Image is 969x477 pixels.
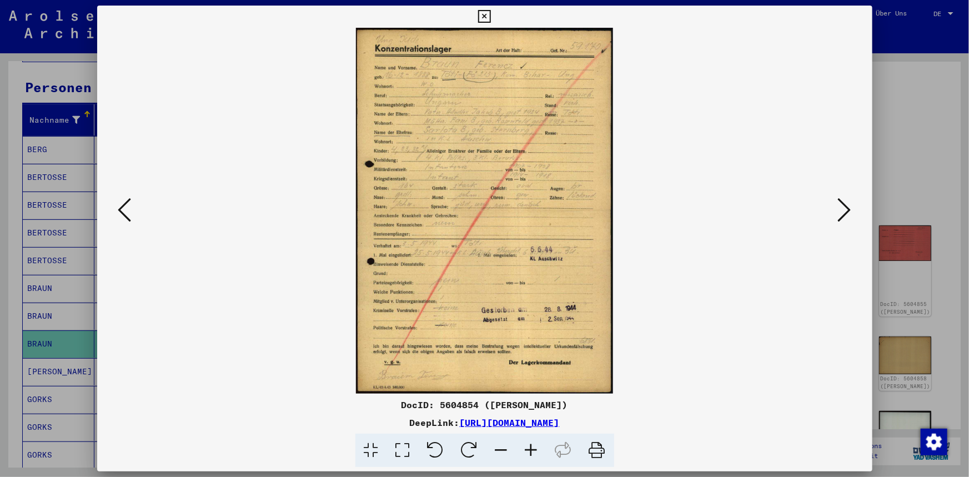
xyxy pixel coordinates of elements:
a: [URL][DOMAIN_NAME] [460,417,560,428]
div: Zustimmung ändern [920,428,947,455]
div: DeepLink: [97,416,872,429]
div: DocID: 5604854 ([PERSON_NAME]) [97,398,872,411]
img: Zustimmung ändern [921,429,947,455]
img: 001.jpg [135,28,835,394]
